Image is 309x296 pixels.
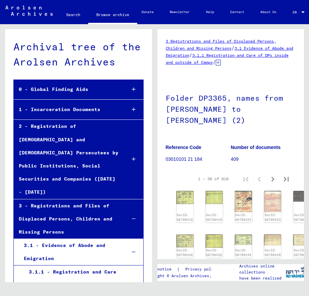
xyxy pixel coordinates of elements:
p: 03010101 21 184 [166,156,230,163]
a: DocID: 68799449 [235,248,251,257]
a: 3 Registrations and Files of Displaced Persons, Children and Missing Persons [166,39,276,51]
img: 001.jpg [176,191,194,204]
span: EN [293,10,300,14]
div: 1 - Incarceration Documents [14,103,121,116]
div: Archival tree of the Arolsen Archives [13,39,144,69]
b: Number of documents [231,145,281,150]
span: / [189,52,192,58]
a: Privacy policy [180,266,226,273]
a: Contact [222,4,252,20]
button: Last page [279,172,293,186]
a: DocID: 68799423 [235,213,251,221]
a: DocID: 68799426 [206,248,222,257]
a: DocID: 68799423 [265,213,281,221]
button: Next page [266,172,279,186]
a: Legal notice [143,266,177,273]
img: Arolsen_neg.svg [5,6,53,16]
img: 002.jpg [264,235,281,245]
a: DocID: 68799418 [206,213,222,221]
a: Newsletter [162,4,198,20]
b: Reference Code [166,145,202,150]
a: DocID: 68799418 [177,213,193,221]
img: 002.jpg [206,191,223,204]
div: 3.1 - Evidence of Abode and Emigration [19,239,121,265]
div: 0 - Global Finding Aids [14,83,121,96]
a: Help [198,4,222,20]
a: About Us [252,4,285,20]
h1: Folder DP3365, names from [PERSON_NAME] to [PERSON_NAME] (2) [166,83,296,134]
span: / [213,59,216,65]
span: / [231,45,235,51]
img: 001.jpg [235,235,252,245]
div: 2 - Registration of [DEMOGRAPHIC_DATA] and [DEMOGRAPHIC_DATA] Persecutees by Public Institutions,... [14,120,121,199]
div: | [143,266,226,273]
a: Browse archive [88,7,137,24]
button: First page [239,172,253,186]
div: 3 - Registrations and Files of Displaced Persons, Children and Missing Persons [14,199,121,239]
a: Search [58,7,88,23]
img: 001.jpg [176,235,194,248]
div: 1 – 30 of 818 [198,176,228,182]
a: DocID: 68799426 [177,248,193,257]
p: The Arolsen Archives online collections [239,257,286,275]
a: DocID: 68799449 [265,248,281,257]
p: Copyright © Arolsen Archives, 2021 [143,273,226,279]
img: 002.jpg [206,235,223,248]
p: 409 [231,156,296,163]
img: 002.jpg [264,191,281,212]
a: 3.1.1 Registration and Care of DPs inside and outside of Camps [166,53,289,65]
p: have been realized in partnership with [239,275,286,287]
img: yv_logo.png [282,264,308,281]
img: 001.jpg [235,191,252,212]
button: Previous page [253,172,266,186]
a: Donate [134,4,162,20]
